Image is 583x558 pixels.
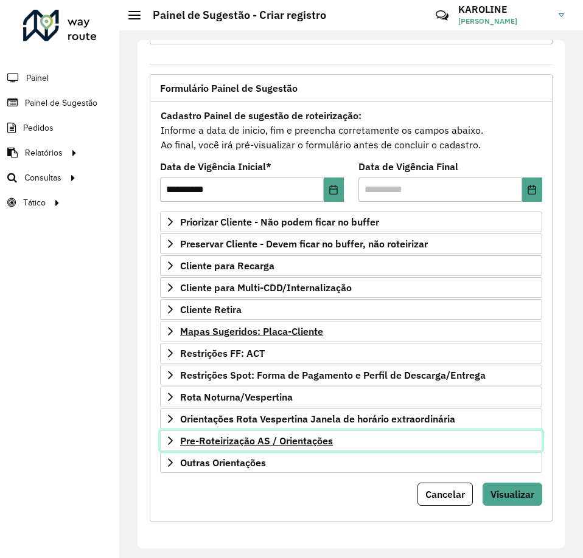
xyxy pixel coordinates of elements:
span: Outras Orientações [180,458,266,467]
span: Relatórios [25,146,63,159]
span: Restrições FF: ACT [180,348,265,358]
a: Contato Rápido [429,2,455,29]
span: [PERSON_NAME] [458,16,550,27]
a: Orientações Rota Vespertina Janela de horário extraordinária [160,408,542,429]
span: Restrições Spot: Forma de Pagamento e Perfil de Descarga/Entrega [180,370,486,380]
span: Painel de Sugestão [25,97,97,109]
a: Cliente Retira [160,299,542,320]
button: Choose Date [324,177,344,202]
span: Cliente para Multi-CDD/Internalização [180,283,352,292]
label: Data de Vigência Final [358,159,458,174]
a: Restrições Spot: Forma de Pagamento e Perfil de Descarga/Entrega [160,365,542,385]
label: Data de Vigência Inicial [160,159,271,174]
span: Pedidos [23,122,54,134]
span: Cliente Retira [180,305,242,314]
h2: Painel de Sugestão - Criar registro [141,9,326,22]
button: Visualizar [483,483,542,506]
span: Cancelar [425,488,465,500]
a: Restrições FF: ACT [160,343,542,363]
span: Orientações Rota Vespertina Janela de horário extraordinária [180,414,455,424]
a: Preservar Cliente - Devem ficar no buffer, não roteirizar [160,233,542,254]
span: Preservar Cliente - Devem ficar no buffer, não roteirizar [180,239,428,249]
span: Priorizar Cliente - Não podem ficar no buffer [180,217,379,227]
span: Rota Noturna/Vespertina [180,392,293,402]
button: Cancelar [417,483,473,506]
a: Priorizar Cliente - Não podem ficar no buffer [160,212,542,232]
h3: KAROLINE [458,4,550,15]
a: Rota Noturna/Vespertina [160,387,542,407]
strong: Cadastro Painel de sugestão de roteirização: [161,109,361,122]
span: Formulário Painel de Sugestão [160,83,298,93]
span: Visualizar [490,488,534,500]
a: Mapas Sugeridos: Placa-Cliente [160,321,542,342]
button: Choose Date [522,177,542,202]
span: Mapas Sugeridos: Placa-Cliente [180,326,323,336]
span: Pre-Roteirização AS / Orientações [180,436,333,446]
a: Pre-Roteirização AS / Orientações [160,430,542,451]
span: Cliente para Recarga [180,261,274,270]
span: Consultas [24,171,61,184]
span: Tático [23,196,46,209]
div: Informe a data de inicio, fim e preencha corretamente os campos abaixo. Ao final, você irá pré-vi... [160,108,542,153]
span: Painel [26,72,49,84]
a: Cliente para Recarga [160,255,542,276]
a: Cliente para Multi-CDD/Internalização [160,277,542,298]
a: Outras Orientações [160,452,542,473]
